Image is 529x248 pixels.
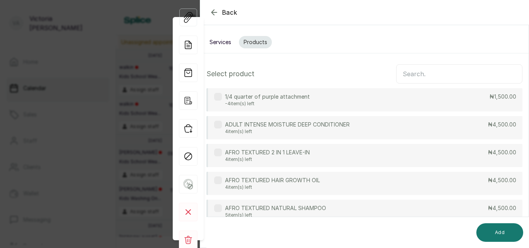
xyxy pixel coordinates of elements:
[488,149,516,156] p: ₦4,500.00
[225,121,350,128] p: ADULT INTENSE MOISTURE DEEP CONDITIONER
[239,36,272,48] button: Products
[225,101,310,107] p: -4 item(s) left
[476,223,523,242] button: Add
[225,156,310,162] p: 4 item(s) left
[222,8,237,17] span: Back
[488,176,516,184] p: ₦4,500.00
[225,93,310,101] p: 1/4 quarter of purple attachment
[205,36,236,48] button: Services
[225,176,320,184] p: AFRO TEXTURED HAIR GROWTH OIL
[225,128,350,135] p: 4 item(s) left
[396,64,522,84] input: Search.
[488,121,516,128] p: ₦4,500.00
[225,149,310,156] p: AFRO TEXTURED 2 IN 1 LEAVE-IN
[488,204,516,212] p: ₦4,500.00
[225,204,326,212] p: AFRO TEXTURED NATURAL SHAMPOO
[210,8,237,17] button: Back
[225,184,320,190] p: 4 item(s) left
[489,93,516,101] p: ₦1,500.00
[225,212,326,218] p: 5 item(s) left
[206,68,254,79] p: Select product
